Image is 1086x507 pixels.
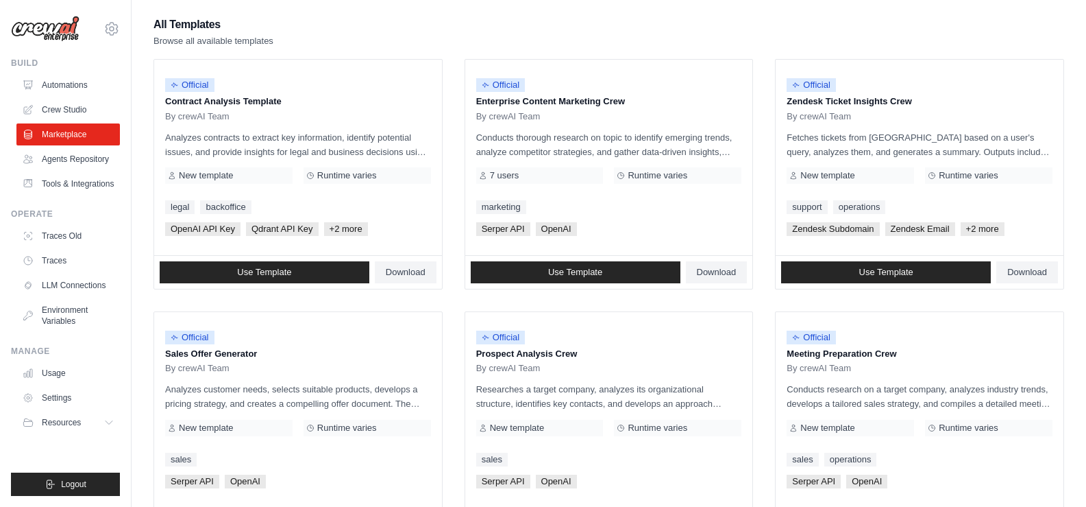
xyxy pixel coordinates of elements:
[476,222,530,236] span: Serper API
[42,417,81,428] span: Resources
[800,423,854,434] span: New template
[787,347,1052,361] p: Meeting Preparation Crew
[471,261,680,283] a: Use Template
[246,222,319,236] span: Qdrant API Key
[153,34,273,48] p: Browse all available templates
[781,261,991,283] a: Use Template
[787,95,1052,108] p: Zendesk Ticket Insights Crew
[11,16,79,42] img: Logo
[846,475,887,488] span: OpenAI
[885,222,955,236] span: Zendesk Email
[11,209,120,220] div: Operate
[787,130,1052,159] p: Fetches tickets from [GEOGRAPHIC_DATA] based on a user's query, analyzes them, and generates a su...
[800,170,854,181] span: New template
[476,363,541,374] span: By crewAI Team
[16,123,120,145] a: Marketplace
[476,95,742,108] p: Enterprise Content Marketing Crew
[165,475,219,488] span: Serper API
[787,222,879,236] span: Zendesk Subdomain
[16,74,120,96] a: Automations
[153,15,273,34] h2: All Templates
[165,111,230,122] span: By crewAI Team
[490,423,544,434] span: New template
[476,475,530,488] span: Serper API
[317,423,377,434] span: Runtime varies
[165,382,431,411] p: Analyzes customer needs, selects suitable products, develops a pricing strategy, and creates a co...
[160,261,369,283] a: Use Template
[787,200,827,214] a: support
[686,261,748,283] a: Download
[165,78,214,92] span: Official
[536,222,577,236] span: OpenAI
[787,475,841,488] span: Serper API
[11,473,120,496] button: Logout
[375,261,436,283] a: Download
[16,274,120,296] a: LLM Connections
[324,222,368,236] span: +2 more
[165,347,431,361] p: Sales Offer Generator
[824,453,877,467] a: operations
[996,261,1058,283] a: Download
[16,412,120,434] button: Resources
[628,170,687,181] span: Runtime varies
[628,423,687,434] span: Runtime varies
[165,130,431,159] p: Analyzes contracts to extract key information, identify potential issues, and provide insights fo...
[11,346,120,357] div: Manage
[16,387,120,409] a: Settings
[165,453,197,467] a: sales
[179,170,233,181] span: New template
[787,111,851,122] span: By crewAI Team
[16,250,120,272] a: Traces
[787,78,836,92] span: Official
[16,173,120,195] a: Tools & Integrations
[165,95,431,108] p: Contract Analysis Template
[165,331,214,344] span: Official
[787,382,1052,411] p: Conducts research on a target company, analyzes industry trends, develops a tailored sales strate...
[961,222,1004,236] span: +2 more
[200,200,251,214] a: backoffice
[939,423,998,434] span: Runtime varies
[165,222,240,236] span: OpenAI API Key
[237,267,291,278] span: Use Template
[16,225,120,247] a: Traces Old
[859,267,913,278] span: Use Template
[697,267,737,278] span: Download
[16,99,120,121] a: Crew Studio
[225,475,266,488] span: OpenAI
[548,267,602,278] span: Use Template
[317,170,377,181] span: Runtime varies
[476,111,541,122] span: By crewAI Team
[11,58,120,69] div: Build
[165,363,230,374] span: By crewAI Team
[165,200,195,214] a: legal
[490,170,519,181] span: 7 users
[536,475,577,488] span: OpenAI
[476,347,742,361] p: Prospect Analysis Crew
[476,200,526,214] a: marketing
[787,331,836,344] span: Official
[476,453,508,467] a: sales
[476,382,742,411] p: Researches a target company, analyzes its organizational structure, identifies key contacts, and ...
[61,479,86,490] span: Logout
[787,453,818,467] a: sales
[16,362,120,384] a: Usage
[476,331,526,344] span: Official
[939,170,998,181] span: Runtime varies
[787,363,851,374] span: By crewAI Team
[16,299,120,332] a: Environment Variables
[179,423,233,434] span: New template
[16,148,120,170] a: Agents Repository
[476,130,742,159] p: Conducts thorough research on topic to identify emerging trends, analyze competitor strategies, a...
[833,200,886,214] a: operations
[1007,267,1047,278] span: Download
[476,78,526,92] span: Official
[386,267,425,278] span: Download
